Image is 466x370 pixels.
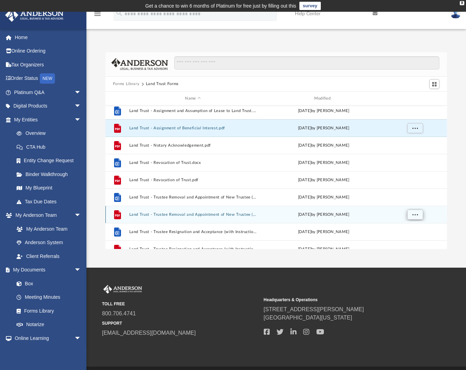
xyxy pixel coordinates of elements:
a: Digital Productsarrow_drop_down [5,99,92,113]
div: [DATE] by [PERSON_NAME] [260,160,387,166]
small: Headquarters & Operations [264,297,421,303]
span: arrow_drop_down [74,99,88,113]
img: Anderson Advisors Platinum Portal [102,285,143,294]
small: SUPPORT [102,320,259,326]
button: More options [407,123,423,133]
button: Land Trust - Assignment of Beneficial Interest.pdf [129,126,257,130]
a: Tax Organizers [5,58,92,72]
div: grid [105,105,447,249]
a: My Entitiesarrow_drop_down [5,113,92,127]
div: Name [129,95,257,102]
a: [STREET_ADDRESS][PERSON_NAME] [264,306,364,312]
span: arrow_drop_down [74,85,88,100]
button: Switch to Grid View [429,79,440,89]
input: Search files and folders [174,56,440,70]
img: User Pic [450,9,461,19]
div: Modified [260,95,388,102]
a: Box [10,277,85,290]
small: TOLL FREE [102,301,259,307]
a: [EMAIL_ADDRESS][DOMAIN_NAME] [102,330,196,336]
a: 800.706.4741 [102,311,136,316]
span: arrow_drop_down [74,331,88,345]
button: Land Trust - Trustee Removal and Appointment of New Trustee (with Instructions).docx [129,195,257,200]
div: NEW [40,73,55,84]
a: [GEOGRAPHIC_DATA][US_STATE] [264,315,352,321]
a: Notarize [10,318,88,332]
button: Land Trust - Revocation of Trust.pdf [129,178,257,182]
div: [DATE] by [PERSON_NAME] [260,194,387,201]
a: survey [299,2,321,10]
button: Land Trust - Revocation of Trust.docx [129,160,257,165]
a: Order StatusNEW [5,72,92,86]
button: Land Trust - Trustee Resignation and Acceptance (with Instructions).docx [129,230,257,234]
span: arrow_drop_down [74,263,88,277]
i: search [115,9,123,17]
a: My Blueprint [10,181,88,195]
img: Anderson Advisors Platinum Portal [3,8,66,22]
a: menu [93,13,102,18]
a: Home [5,30,92,44]
div: id [390,95,439,102]
div: [DATE] by [PERSON_NAME] [260,177,387,183]
div: [DATE] by [PERSON_NAME] [260,246,387,252]
a: My Anderson Team [10,222,85,236]
div: [DATE] by [PERSON_NAME] [260,229,387,235]
a: Courses [10,345,88,359]
button: Land Trust - Trustee Removal and Appointment of New Trustee (with Instructions).pdf [129,212,257,217]
a: Client Referrals [10,249,88,263]
a: Anderson System [10,236,88,250]
a: My Anderson Teamarrow_drop_down [5,209,88,222]
a: CTA Hub [10,140,92,154]
a: Binder Walkthrough [10,167,92,181]
div: [DATE] by [PERSON_NAME] [260,212,387,218]
button: More options [407,210,423,220]
button: Forms Library [113,81,139,87]
button: Land Trust - Trustee Resignation and Acceptance (with Instructions).pdf [129,247,257,251]
a: My Documentsarrow_drop_down [5,263,88,277]
a: Online Learningarrow_drop_down [5,331,88,345]
div: Get a chance to win 6 months of Platinum for free just by filling out this [145,2,296,10]
a: Entity Change Request [10,154,92,168]
div: [DATE] by [PERSON_NAME] [260,125,387,131]
button: Land Trust Forms [146,81,179,87]
a: Overview [10,127,92,140]
a: Forms Library [10,304,85,318]
a: Platinum Q&Aarrow_drop_down [5,85,92,99]
div: [DATE] by [PERSON_NAME] [260,142,387,149]
button: Land Trust - Notary Acknowledgement.pdf [129,143,257,148]
div: id [109,95,126,102]
i: menu [93,10,102,18]
a: Meeting Minutes [10,290,88,304]
span: arrow_drop_down [74,113,88,127]
div: [DATE] by [PERSON_NAME] [260,108,387,114]
div: close [460,1,464,5]
a: Tax Due Dates [10,195,92,209]
a: Online Ordering [5,44,92,58]
button: Land Trust - Assignment and Assumption of Lease to Land Trust.docx [129,109,257,113]
span: arrow_drop_down [74,209,88,223]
